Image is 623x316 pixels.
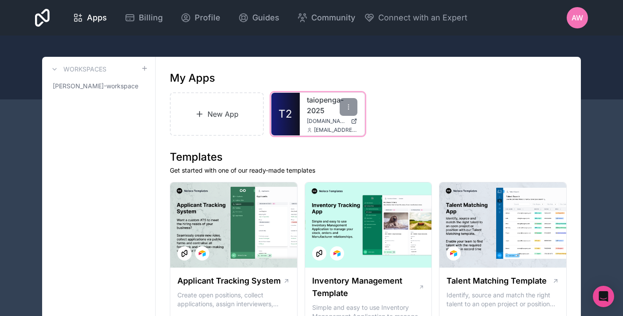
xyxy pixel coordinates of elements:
a: New App [170,92,264,136]
span: Guides [252,12,279,24]
h1: Applicant Tracking System [177,275,281,287]
a: [PERSON_NAME]-workspace [49,78,148,94]
h3: Workspaces [63,65,106,74]
span: Billing [139,12,163,24]
a: Guides [231,8,286,28]
img: Airtable Logo [199,250,206,257]
p: Identify, source and match the right talent to an open project or position with our Talent Matchi... [447,291,559,308]
p: Get started with one of our ready-made templates [170,166,567,175]
span: [EMAIL_ADDRESS][DOMAIN_NAME] [314,126,357,134]
span: AW [572,12,583,23]
a: Billing [118,8,170,28]
span: Apps [87,12,107,24]
a: Community [290,8,362,28]
span: T2 [278,107,292,121]
span: Profile [195,12,220,24]
p: Create open positions, collect applications, assign interviewers, centralise candidate feedback a... [177,291,290,308]
a: T2 [271,93,300,135]
img: Airtable Logo [450,250,457,257]
a: [DOMAIN_NAME] [307,118,357,125]
span: Community [311,12,355,24]
a: Profile [173,8,227,28]
button: Connect with an Expert [364,12,467,24]
h1: Templates [170,150,567,164]
img: Airtable Logo [333,250,341,257]
div: Open Intercom Messenger [593,286,614,307]
span: [PERSON_NAME]-workspace [53,82,138,91]
a: Apps [66,8,114,28]
span: [DOMAIN_NAME] [307,118,347,125]
a: taiopenga-2025 [307,95,357,116]
a: Workspaces [49,64,106,75]
h1: Talent Matching Template [447,275,547,287]
h1: My Apps [170,71,215,85]
span: Connect with an Expert [378,12,467,24]
h1: Inventory Management Template [312,275,419,300]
